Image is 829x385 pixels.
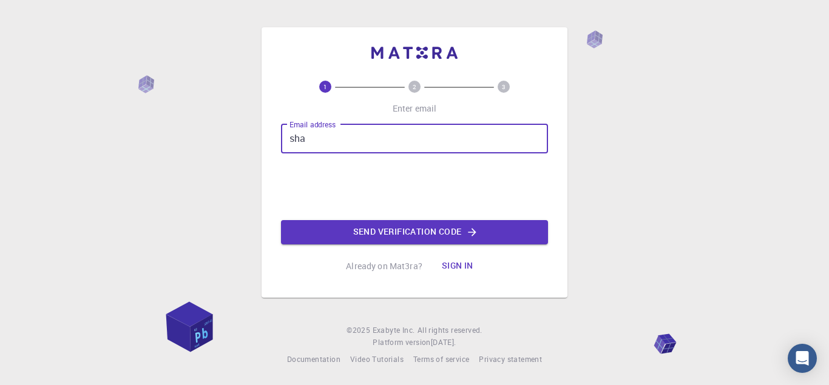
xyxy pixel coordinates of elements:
[373,325,415,335] span: Exabyte Inc.
[393,102,437,115] p: Enter email
[418,324,482,336] span: All rights reserved.
[432,254,483,278] button: Sign in
[413,353,469,366] a: Terms of service
[373,324,415,336] a: Exabyte Inc.
[281,220,548,244] button: Send verification code
[323,82,327,91] text: 1
[287,354,340,364] span: Documentation
[479,354,542,364] span: Privacy statement
[788,344,817,373] div: Open Intercom Messenger
[322,163,507,210] iframe: reCAPTCHA
[347,324,372,336] span: © 2025
[350,354,404,364] span: Video Tutorials
[413,82,416,91] text: 2
[413,354,469,364] span: Terms of service
[431,336,456,349] a: [DATE].
[431,337,456,347] span: [DATE] .
[289,119,336,130] label: Email address
[350,353,404,366] a: Video Tutorials
[479,353,542,366] a: Privacy statement
[287,353,340,366] a: Documentation
[373,336,430,349] span: Platform version
[502,82,506,91] text: 3
[346,260,422,272] p: Already on Mat3ra?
